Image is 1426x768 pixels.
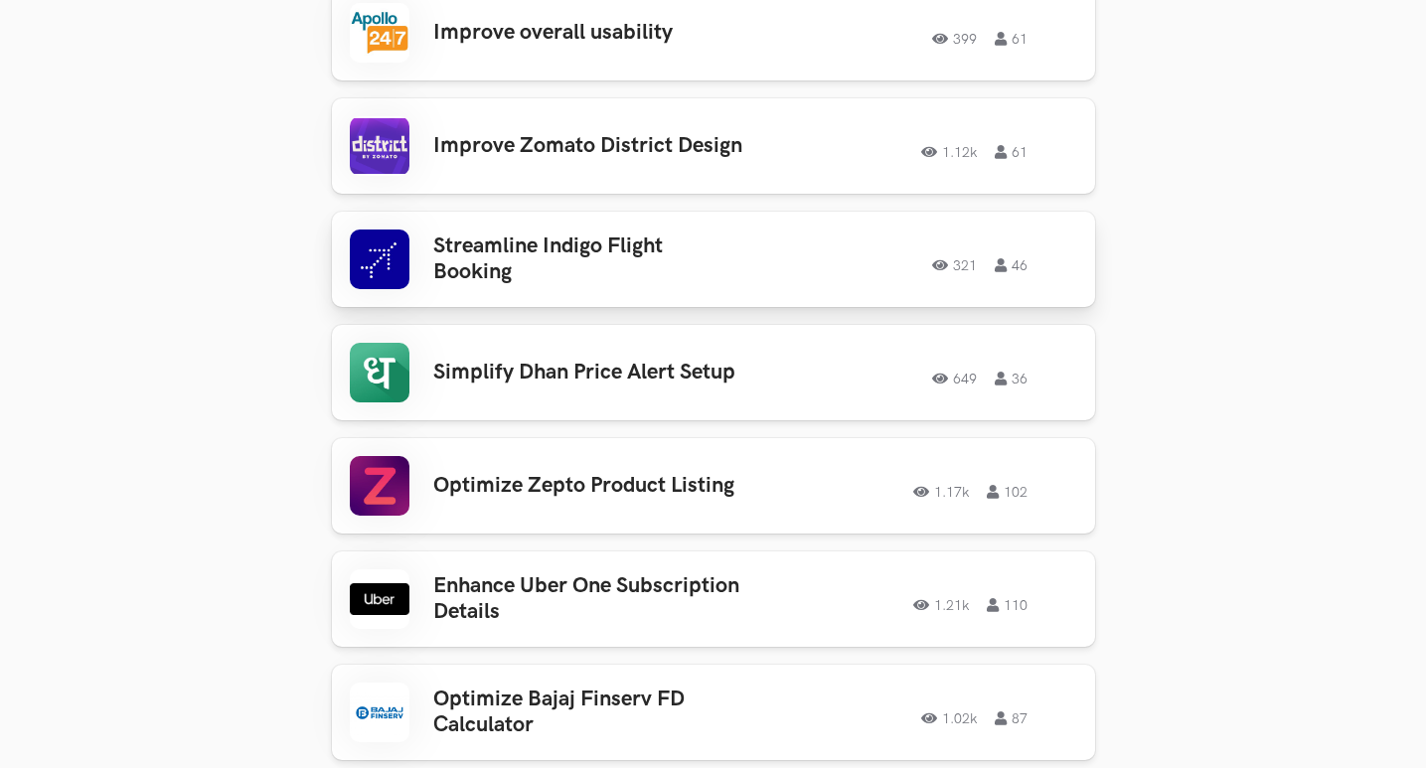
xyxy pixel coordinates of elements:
a: Simplify Dhan Price Alert Setup 649 36 [332,325,1095,420]
span: 399 [932,32,977,46]
span: 110 [987,598,1028,612]
h3: Simplify Dhan Price Alert Setup [433,360,743,385]
a: Optimize Bajaj Finserv FD Calculator 1.02k 87 [332,665,1095,760]
span: 1.17k [913,485,969,499]
span: 1.02k [921,711,977,725]
h3: Improve overall usability [433,20,743,46]
span: 1.12k [921,145,977,159]
span: 61 [995,32,1028,46]
h3: Improve Zomato District Design [433,133,743,159]
a: Streamline Indigo Flight Booking 321 46 [332,212,1095,307]
a: Improve Zomato District Design 1.12k 61 [332,98,1095,194]
span: 102 [987,485,1028,499]
span: 87 [995,711,1028,725]
span: 649 [932,372,977,385]
h3: Streamline Indigo Flight Booking [433,233,743,286]
span: 1.21k [913,598,969,612]
a: Enhance Uber One Subscription Details 1.21k 110 [332,551,1095,647]
h3: Enhance Uber One Subscription Details [433,573,743,626]
a: Optimize Zepto Product Listing 1.17k 102 [332,438,1095,534]
h3: Optimize Bajaj Finserv FD Calculator [433,687,743,739]
span: 46 [995,258,1028,272]
span: 36 [995,372,1028,385]
h3: Optimize Zepto Product Listing [433,473,743,499]
span: 321 [932,258,977,272]
span: 61 [995,145,1028,159]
